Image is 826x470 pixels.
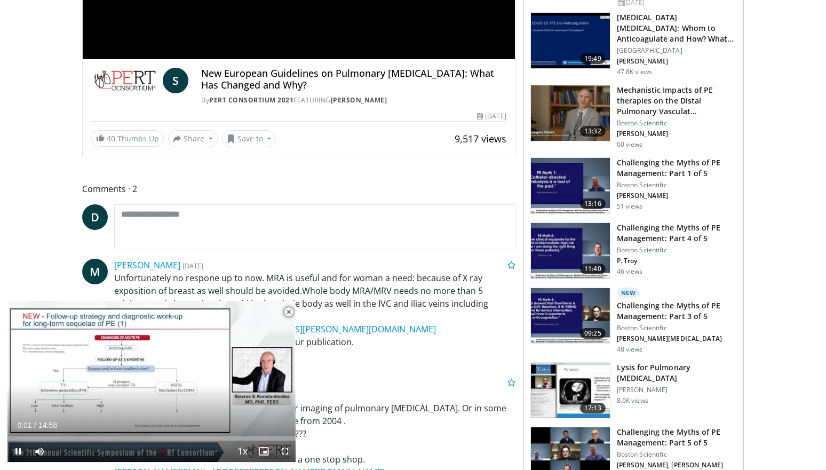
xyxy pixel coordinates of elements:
[530,12,737,76] a: 19:49 [MEDICAL_DATA] [MEDICAL_DATA]: Whom to Anticoagulate and How? What Agents to… [GEOGRAPHIC_D...
[331,95,387,105] a: [PERSON_NAME]
[17,421,31,429] span: 0:01
[531,13,610,68] img: 19d6f46f-fc51-4bbe-aa3f-ab0c4992aa3b.150x105_q85_crop-smart_upscale.jpg
[531,223,610,278] img: d5b042fb-44bd-4213-87e0-b0808e5010e8.150x105_q85_crop-smart_upscale.jpg
[531,288,610,344] img: 82703e6a-145d-463d-93aa-0811cc9f6235.150x105_q85_crop-smart_upscale.jpg
[617,119,737,128] p: Boston Scientific
[82,259,108,284] a: M
[617,140,643,149] p: 60 views
[617,181,737,189] p: Boston Scientific
[455,132,506,145] span: 9,517 views
[580,328,606,339] span: 09:25
[580,53,606,64] span: 19:49
[82,182,515,196] span: Comments 2
[278,301,299,323] button: Close
[617,46,737,55] p: [GEOGRAPHIC_DATA]
[617,57,737,66] p: [PERSON_NAME]
[617,324,737,332] p: Boston Scientific
[617,334,737,343] p: [PERSON_NAME][MEDICAL_DATA]
[617,450,737,459] p: Boston Scientific
[530,362,737,419] a: 17:13 Lysis for Pulmonary [MEDICAL_DATA] [PERSON_NAME] 8.6K views
[617,68,652,76] p: 47.8K views
[201,68,506,91] h4: New European Guidelines on Pulmonary [MEDICAL_DATA]: What Has Changed and Why?
[7,436,296,441] div: Progress Bar
[253,441,274,462] button: Enable picture-in-picture mode
[477,111,506,121] div: [DATE]
[163,68,188,93] a: S
[617,85,737,117] h3: Mechanistic Impacts of PE therapies on the Distal Pulmonary Vasculat…
[617,267,643,276] p: 46 views
[580,403,606,413] span: 17:13
[222,130,276,147] button: Save to
[209,95,293,105] a: PERT Consortium 2021
[165,323,436,335] a: [PERSON_NAME][EMAIL_ADDRESS][PERSON_NAME][DOMAIN_NAME]
[107,133,115,144] span: 40
[580,126,606,137] span: 13:32
[617,246,737,254] p: Boston Scientific
[201,95,506,105] div: By FEATURING
[617,202,643,211] p: 51 views
[617,157,737,179] h3: Challenging the Myths of PE Management: Part 1 of 5
[29,441,50,462] button: Mute
[617,192,737,200] p: [PERSON_NAME]
[7,301,296,463] video-js: Video Player
[114,259,180,271] a: [PERSON_NAME]
[530,85,737,149] a: 13:32 Mechanistic Impacts of PE therapies on the Distal Pulmonary Vasculat… Boston Scientific [PE...
[617,257,737,265] p: P. Troy
[91,68,158,93] img: PERT Consortium 2021
[617,345,643,354] p: 48 views
[82,204,108,230] a: D
[580,198,606,209] span: 13:16
[91,130,164,147] a: 40 Thumbs Up
[617,288,640,298] p: New
[7,441,29,462] button: Pause
[232,441,253,462] button: Playback Rate
[114,272,515,348] p: Unfortunately no respone up to now. MRA is useful and for woman a need: because of X ray expositi...
[617,396,648,405] p: 8.6K views
[531,85,610,141] img: 4caf57cf-5f7b-481c-8355-26418ca1cbc4.150x105_q85_crop-smart_upscale.jpg
[530,288,737,354] a: 09:25 New Challenging the Myths of PE Management: Part 3 of 5 Boston Scientific [PERSON_NAME][MED...
[617,12,737,44] h3: [MEDICAL_DATA] [MEDICAL_DATA]: Whom to Anticoagulate and How? What Agents to…
[617,427,737,448] h3: Challenging the Myths of PE Management: Part 5 of 5
[531,363,610,418] img: 632d5ca2-3a29-4964-9810-6fe8b008af34.150x105_q85_crop-smart_upscale.jpg
[531,158,610,213] img: 098efa87-ceca-4c8a-b8c3-1b83f50c5bf2.150x105_q85_crop-smart_upscale.jpg
[617,362,737,384] h3: Lysis for Pulmonary [MEDICAL_DATA]
[580,264,606,274] span: 11:40
[168,130,218,147] button: Share
[530,222,737,279] a: 11:40 Challenging the Myths of PE Management: Part 4 of 5 Boston Scientific P. Troy 46 views
[617,222,737,244] h3: Challenging the Myths of PE Management: Part 4 of 5
[617,386,737,394] p: [PERSON_NAME]
[617,300,737,322] h3: Challenging the Myths of PE Management: Part 3 of 5
[182,261,203,270] small: [DATE]
[38,421,57,429] span: 14:58
[274,441,296,462] button: Fullscreen
[34,421,36,429] span: /
[617,130,737,138] p: [PERSON_NAME]
[530,157,737,214] a: 13:16 Challenging the Myths of PE Management: Part 1 of 5 Boston Scientific [PERSON_NAME] 51 views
